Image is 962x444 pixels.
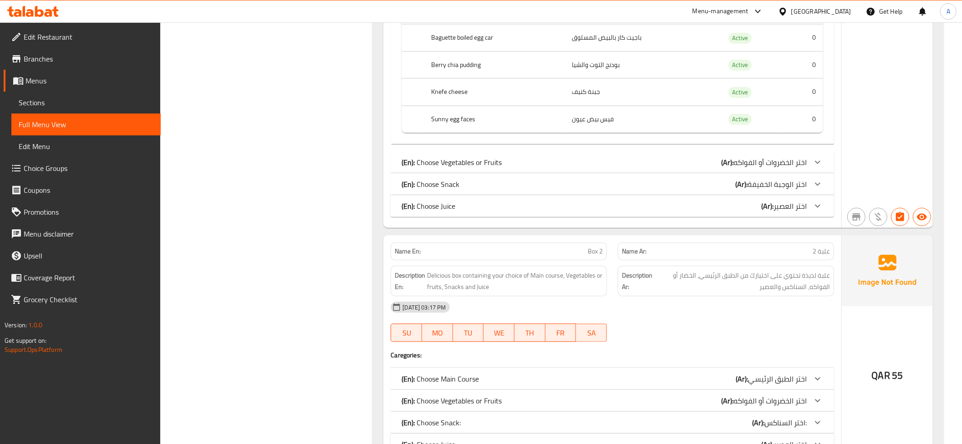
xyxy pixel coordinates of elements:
[728,60,752,71] div: Active
[391,351,834,360] h4: Caregories:
[545,324,576,342] button: FR
[402,373,479,384] p: Choose Main Course
[19,141,153,152] span: Edit Menu
[4,179,161,201] a: Coupons
[580,326,603,340] span: SA
[781,79,823,106] td: 0
[913,208,931,226] button: Available
[424,25,565,52] th: Baguette boiled egg car
[4,289,161,310] a: Grocery Checklist
[736,372,748,386] b: (Ar):
[391,368,834,390] div: (En): Choose Main Course(Ar):اختر الطبق الرئيسي
[28,319,42,331] span: 1.0.0
[453,324,484,342] button: TU
[892,367,903,384] span: 55
[4,223,161,245] a: Menu disclaimer
[11,135,161,157] a: Edit Menu
[19,119,153,130] span: Full Menu View
[654,270,830,292] span: علبة لذيذة تحتوي على اختيارك من الطبق الرئيسي، الخضار أو الفواكه، السناكس والعصير
[549,326,573,340] span: FR
[402,394,415,408] b: (En):
[24,163,153,174] span: Choice Groups
[692,6,748,17] div: Menu-management
[721,155,733,169] b: (Ar):
[565,79,718,106] td: جبنة كنيف
[5,335,46,346] span: Get support on:
[391,151,834,173] div: (En): Choose Vegetables or Fruits(Ar):اختر الخضروات أو الفواكه
[781,106,823,133] td: 0
[402,199,415,213] b: (En):
[402,157,502,168] p: Choose Vegetables or Fruits
[752,416,764,429] b: (Ar):
[721,394,733,408] b: (Ar):
[427,270,603,292] span: Delicious box containing your choice of Main course, Vegetables or fruits, Snacks and Juice
[728,87,752,98] span: Active
[728,114,752,125] div: Active
[402,372,415,386] b: (En):
[733,394,807,408] span: اختر الخضروات أو الفواكه
[402,417,461,428] p: Choose Snack:
[781,52,823,78] td: 0
[424,106,565,133] th: Sunny egg faces
[422,324,453,342] button: MO
[402,395,502,406] p: Choose Vegetables or Fruits
[391,173,834,195] div: (En): Choose Snack(Ar):اختر الوجبة الخفيفة
[424,52,565,78] th: Berry chia pudding
[25,75,153,86] span: Menus
[391,412,834,434] div: (En): Choose Snack:(Ar):اختر السناكس:
[19,97,153,108] span: Sections
[24,53,153,64] span: Branches
[514,324,545,342] button: TH
[728,87,752,98] div: Active
[487,326,511,340] span: WE
[947,6,950,16] span: A
[728,60,752,70] span: Active
[424,79,565,106] th: Knefe cheese
[781,25,823,52] td: 0
[728,114,752,124] span: Active
[764,416,807,429] span: اختر السناكس:
[869,208,887,226] button: Purchased item
[774,199,807,213] span: اختر العصير
[791,6,851,16] div: [GEOGRAPHIC_DATA]
[588,247,603,256] span: Box 2
[728,33,752,43] span: Active
[842,235,933,306] img: Ae5nvW7+0k+MAAAAAElFTkSuQmCC
[395,270,425,292] strong: Description En:
[24,228,153,239] span: Menu disclaimer
[395,326,418,340] span: SU
[733,155,807,169] span: اختر الخضروات أو الفواكه
[748,177,807,191] span: اختر الوجبة الخفيفة
[4,48,161,70] a: Branches
[402,177,415,191] b: (En):
[24,250,153,261] span: Upsell
[24,207,153,217] span: Promotions
[5,319,27,331] span: Version:
[395,247,421,256] strong: Name En:
[457,326,480,340] span: TU
[4,201,161,223] a: Promotions
[872,367,890,384] span: QAR
[565,106,718,133] td: فيس بيض عيون
[24,294,153,305] span: Grocery Checklist
[891,208,909,226] button: Has choices
[4,26,161,48] a: Edit Restaurant
[813,247,830,256] span: علبة 2
[735,177,748,191] b: (Ar):
[11,114,161,135] a: Full Menu View
[402,179,459,190] p: Choose Snack
[402,416,415,429] b: (En):
[399,303,449,312] span: [DATE] 03:17 PM
[761,199,774,213] b: (Ar):
[391,390,834,412] div: (En): Choose Vegetables or Fruits(Ar):اختر الخضروات أو الفواكه
[576,324,607,342] button: SA
[5,344,62,356] a: Support.OpsPlatform
[426,326,449,340] span: MO
[24,185,153,196] span: Coupons
[565,52,718,78] td: بودنج التوت والشيا
[24,31,153,42] span: Edit Restaurant
[391,324,422,342] button: SU
[622,247,646,256] strong: Name Ar:
[565,25,718,52] td: باجيت كار بالبيض المسلوق
[402,201,455,212] p: Choose Juice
